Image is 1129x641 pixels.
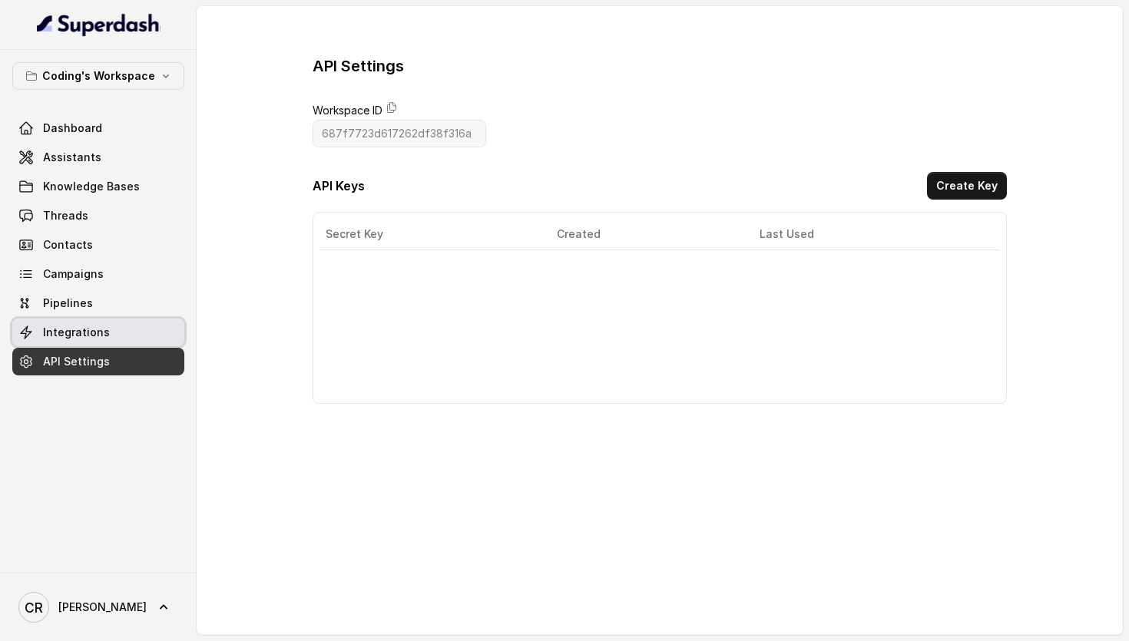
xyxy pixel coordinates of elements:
button: Coding's Workspace [12,62,184,90]
span: [PERSON_NAME] [58,600,147,615]
span: Threads [43,208,88,223]
th: Secret Key [319,219,545,250]
a: Knowledge Bases [12,173,184,200]
a: API Settings [12,348,184,375]
a: Contacts [12,231,184,259]
span: API Settings [43,354,110,369]
a: Campaigns [12,260,184,288]
a: Assistants [12,144,184,171]
a: Threads [12,202,184,230]
h3: API Keys [313,177,365,195]
button: Create Key [927,172,1007,200]
span: Campaigns [43,266,104,282]
span: Integrations [43,325,110,340]
span: Assistants [43,150,101,165]
span: Knowledge Bases [43,179,140,194]
span: Pipelines [43,296,93,311]
span: Contacts [43,237,93,253]
a: Dashboard [12,114,184,142]
h3: API Settings [313,55,404,77]
text: CR [25,600,43,616]
img: light.svg [37,12,161,37]
span: Dashboard [43,121,102,136]
th: Created [545,219,747,250]
th: Last Used [747,219,982,250]
a: Pipelines [12,289,184,317]
a: [PERSON_NAME] [12,586,184,629]
a: Integrations [12,319,184,346]
label: Workspace ID [313,101,382,120]
p: Coding's Workspace [42,67,155,85]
